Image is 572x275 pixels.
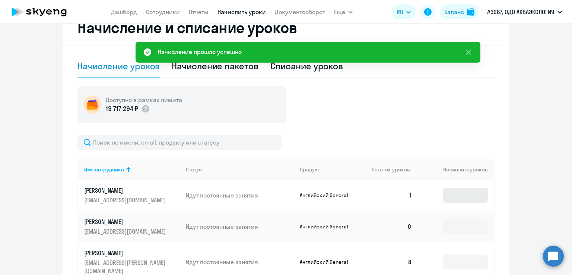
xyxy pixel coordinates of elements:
[77,19,495,37] h2: Начисление и списание уроков
[146,8,180,16] a: Сотрудники
[418,159,494,180] th: Начислить уроков
[300,223,356,230] p: Английский General
[391,4,416,19] button: RU
[84,218,180,236] a: [PERSON_NAME][EMAIL_ADDRESS][DOMAIN_NAME]
[300,166,320,173] div: Продукт
[270,60,343,72] div: Списание уроков
[440,4,479,19] button: Балансbalance
[372,166,410,173] span: Остаток уроков
[467,8,474,16] img: balance
[186,258,294,266] p: Идут постоянные занятия
[84,196,168,204] p: [EMAIL_ADDRESS][DOMAIN_NAME]
[186,166,294,173] div: Статус
[84,249,168,257] p: [PERSON_NAME]
[366,180,418,211] td: 1
[106,104,138,114] p: 19 717 294 ₽
[111,8,137,16] a: Дашборд
[84,259,168,275] p: [EMAIL_ADDRESS][PERSON_NAME][DOMAIN_NAME]
[300,192,356,199] p: Английский General
[487,7,554,16] p: #3687, ОДО АКВАЭКОЛОГИЯ
[186,166,202,173] div: Статус
[84,186,180,204] a: [PERSON_NAME][EMAIL_ADDRESS][DOMAIN_NAME]
[275,8,325,16] a: Документооборот
[77,60,160,72] div: Начисление уроков
[186,191,294,199] p: Идут постоянные занятия
[366,211,418,242] td: 0
[172,60,258,72] div: Начисление пакетов
[84,166,124,173] div: Имя сотрудника
[84,166,180,173] div: Имя сотрудника
[300,166,366,173] div: Продукт
[158,47,242,56] div: Начисление прошло успешно
[444,7,464,16] div: Баланс
[84,227,168,236] p: [EMAIL_ADDRESS][DOMAIN_NAME]
[77,135,282,150] input: Поиск по имени, email, продукту или статусу
[189,8,209,16] a: Отчеты
[84,249,180,275] a: [PERSON_NAME][EMAIL_ADDRESS][PERSON_NAME][DOMAIN_NAME]
[217,8,266,16] a: Начислить уроки
[106,96,182,104] h5: Доступно в рамках лимита
[334,7,345,16] span: Ещё
[372,166,418,173] div: Остаток уроков
[186,222,294,231] p: Идут постоянные занятия
[334,4,353,19] button: Ещё
[84,218,168,226] p: [PERSON_NAME]
[300,259,356,265] p: Английский General
[397,7,403,16] span: RU
[483,3,566,21] button: #3687, ОДО АКВАЭКОЛОГИЯ
[84,186,168,195] p: [PERSON_NAME]
[83,96,101,114] img: wallet-circle.png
